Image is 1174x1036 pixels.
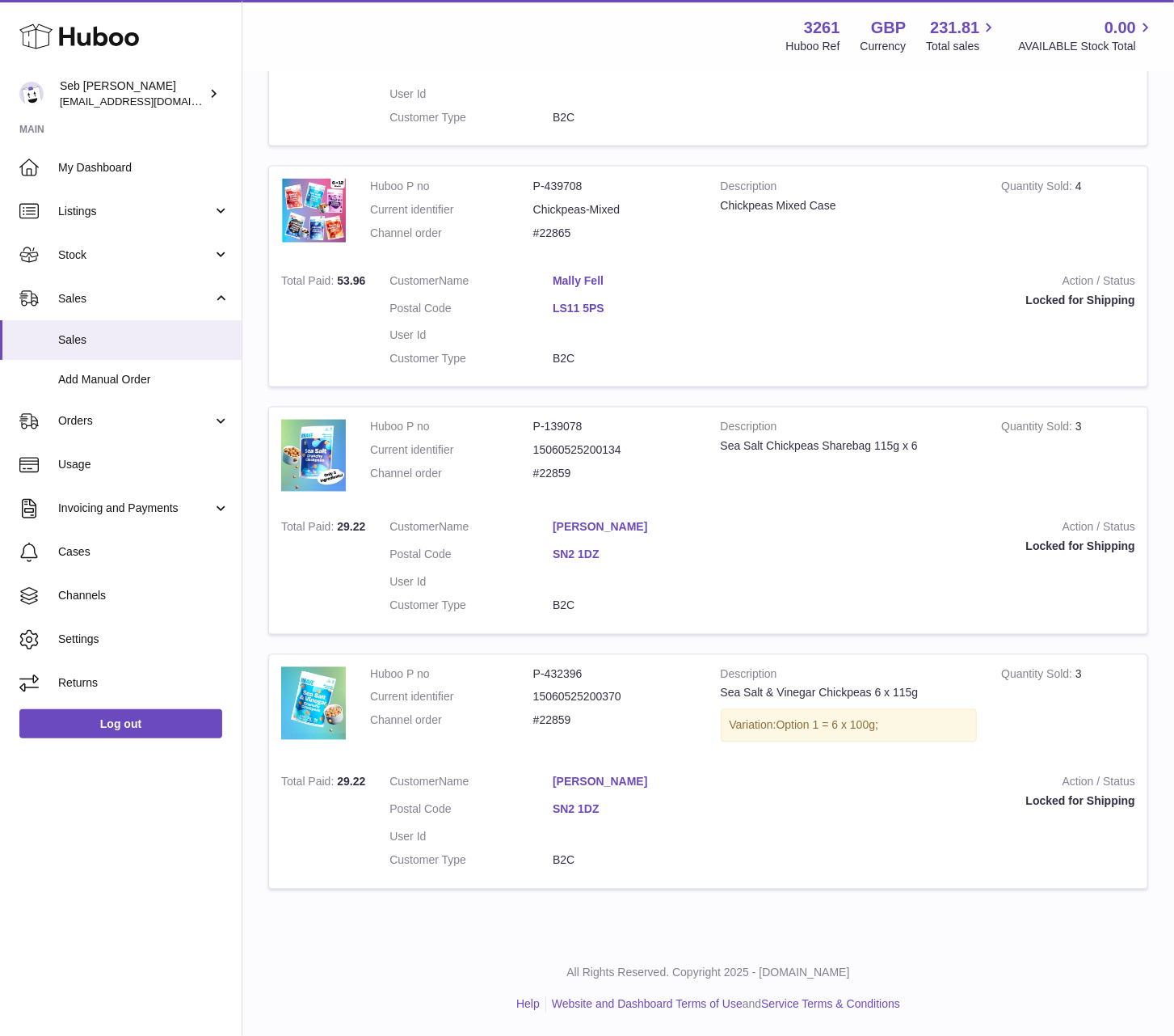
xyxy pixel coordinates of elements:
[389,328,553,344] dt: User Id
[370,443,533,459] dt: Current identifier
[370,179,533,194] dt: Huboo P no
[389,853,553,869] dt: Customer Type
[533,713,696,729] dd: #22859
[60,78,205,109] div: Seb [PERSON_NAME]
[533,443,696,459] dd: 15060525200134
[58,247,212,263] span: Stock
[553,520,716,535] a: [PERSON_NAME]
[58,675,229,691] span: Returns
[553,301,716,316] a: LS11 5PS
[804,17,840,39] strong: 3261
[389,598,553,614] dt: Customer Type
[861,39,907,54] div: Currency
[553,598,716,614] dd: B2C
[370,202,533,218] dt: Current identifier
[389,301,553,320] dt: Postal Code
[546,997,900,1013] li: and
[337,521,365,534] span: 29.22
[761,998,900,1011] a: Service Terms & Conditions
[281,521,337,538] strong: Total Paid
[58,588,229,603] span: Channels
[58,332,229,348] span: Sales
[58,413,212,429] span: Orders
[19,82,44,106] img: ecom@bravefoods.co.uk
[721,686,978,701] div: Sea Salt & Vinegar Chickpeas 6 x 115g
[553,775,716,790] a: [PERSON_NAME]
[786,39,840,54] div: Huboo Ref
[776,719,878,732] span: Option 1 = 6 x 100g;
[389,352,553,367] dt: Customer Type
[389,87,553,102] dt: User Id
[989,167,1147,261] td: 4
[1001,180,1075,197] strong: Quantity Sold
[1018,17,1155,54] a: 0.00 AVAILABLE Stock Total
[337,274,365,287] span: 53.96
[989,655,1147,763] td: 3
[553,352,716,367] dd: B2C
[281,776,337,793] strong: Total Paid
[553,853,716,869] dd: B2C
[533,202,696,218] dd: Chickpeas-Mixed
[370,667,533,683] dt: Huboo P no
[740,539,1135,555] div: Locked for Shipping
[389,273,553,293] dt: Name
[370,690,533,705] dt: Current identifier
[553,110,716,125] dd: B2C
[389,548,553,567] dt: Postal Code
[389,575,553,590] dt: User Id
[926,17,998,54] a: 231.81 Total sales
[930,17,979,39] span: 231.81
[740,794,1135,810] div: Locked for Shipping
[370,226,533,241] dt: Channel order
[1018,39,1155,54] span: AVAILABLE Stock Total
[337,776,365,789] span: 29.22
[1001,668,1075,685] strong: Quantity Sold
[740,775,1135,794] strong: Action / Status
[389,521,439,534] span: Customer
[553,802,716,818] a: SN2 1DZ
[989,408,1147,508] td: 3
[740,520,1135,539] strong: Action / Status
[721,439,978,455] div: Sea Salt Chickpeas Sharebag 115g x 6
[58,204,212,219] span: Listings
[281,274,337,291] strong: Total Paid
[60,95,238,108] span: [EMAIL_ADDRESS][DOMAIN_NAME]
[389,110,553,125] dt: Customer Type
[281,420,346,492] img: 32611658329202.jpg
[721,179,978,198] strong: Description
[58,457,229,472] span: Usage
[389,802,553,822] dt: Postal Code
[58,544,229,560] span: Cases
[370,420,533,435] dt: Huboo P no
[1001,421,1075,438] strong: Quantity Sold
[370,467,533,482] dt: Channel order
[740,293,1135,308] div: Locked for Shipping
[389,776,439,789] span: Customer
[58,160,229,175] span: My Dashboard
[721,667,978,687] strong: Description
[516,998,540,1011] a: Help
[533,179,696,194] dd: P-439708
[871,17,906,39] strong: GBP
[370,713,533,729] dt: Channel order
[721,420,978,439] strong: Description
[552,998,743,1011] a: Website and Dashboard Terms of Use
[281,667,346,741] img: 32611658329014.jpg
[553,548,716,563] a: SN2 1DZ
[721,709,978,742] div: Variation:
[58,372,229,387] span: Add Manual Order
[58,501,212,516] span: Invoicing and Payments
[1105,17,1136,39] span: 0.00
[533,467,696,482] dd: #22859
[721,198,978,214] div: Chickpeas Mixed Case
[926,39,998,54] span: Total sales
[533,226,696,241] dd: #22865
[389,520,553,539] dt: Name
[389,830,553,845] dt: User Id
[389,274,439,287] span: Customer
[740,273,1135,293] strong: Action / Status
[533,420,696,435] dd: P-139078
[58,291,212,307] span: Sales
[58,632,229,647] span: Settings
[553,273,716,289] a: Mally Fell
